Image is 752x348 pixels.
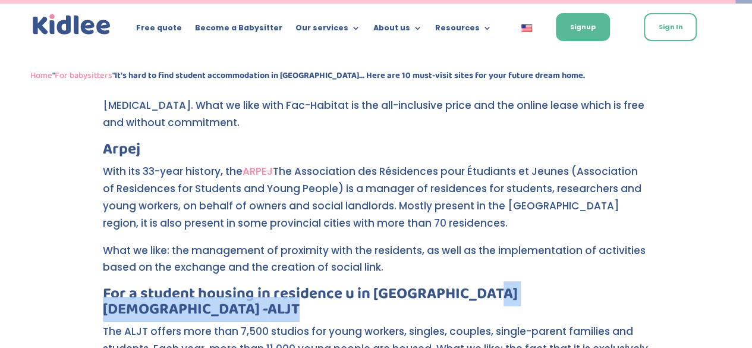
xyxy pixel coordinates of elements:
a: Kidlee Logo [30,12,114,37]
a: For babysitters [55,68,112,83]
img: English [521,24,532,32]
p: What we like: the management of proximity with the residents, as well as the implementation of ac... [103,242,650,287]
a: ALJT [268,297,300,322]
p: Fac-Habitat is an association created in [DATE] which offers housing for students and young worke... [103,62,650,142]
h3: For a student housing in residence u in [GEOGRAPHIC_DATA][DEMOGRAPHIC_DATA] - [103,286,650,323]
span: " " [30,68,585,83]
strong: It's hard to find student accommodation in [GEOGRAPHIC_DATA]... Here are 10 must-visit sites for ... [115,68,585,83]
a: About us [373,24,422,37]
a: Home [30,68,52,83]
a: Arpej [103,137,140,162]
a: Become a Babysitter [195,24,282,37]
a: ARPEJ [243,164,273,178]
a: Free quote [136,24,182,37]
a: Signup [556,13,610,41]
img: logo_kidlee_blue [30,12,114,37]
p: With its 33-year history, the The Association des Résidences pour Étudiants et Jeunes (Associatio... [103,163,650,242]
a: Resources [435,24,492,37]
a: Sign In [644,13,697,41]
a: Our services [295,24,360,37]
